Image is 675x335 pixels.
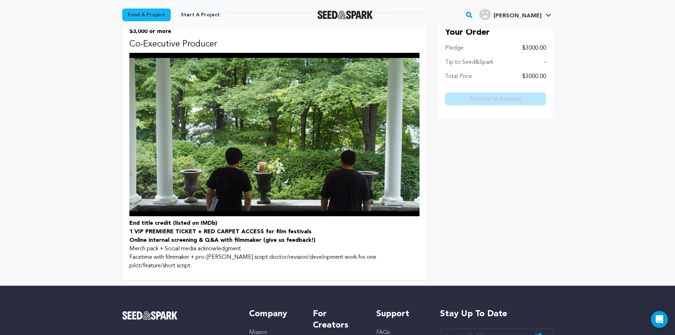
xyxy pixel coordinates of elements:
[129,27,420,36] p: $3,000 or more
[440,308,553,320] h5: Stay up to date
[445,44,463,52] p: Pledge
[129,53,420,216] img: incentive
[122,311,235,320] a: Seed&Spark Homepage
[129,245,420,253] li: Merch pack + Social media acknowledgment
[317,11,373,19] a: Seed&Spark Homepage
[129,238,315,243] strong: Online internal screening & Q&A with filmmaker (give us feedback!)
[317,11,373,19] img: Seed&Spark Logo Dark Mode
[129,220,217,226] strong: End title credit (listed on IMDb)
[445,72,472,81] p: Total Price
[651,311,668,328] div: Open Intercom Messenger
[445,58,493,67] p: Tip to Seed&Spark
[494,13,541,19] span: [PERSON_NAME]
[129,39,420,50] p: Co-Executive Producer
[313,308,362,331] h5: For Creators
[122,9,171,21] a: Fund a project
[129,229,311,235] strong: 1 VIP PREMIERE TICKET + RED CARPET ACCESS for film festivals
[175,9,225,21] a: Start a project
[249,308,298,320] h5: Company
[478,7,553,22] span: Liang T.'s Profile
[478,7,553,20] a: Liang T.'s Profile
[445,93,546,105] button: Proceed to Payment
[479,9,491,20] img: user.png
[544,58,546,67] p: -
[129,253,420,270] li: Facetime with filmmaker + pro-[PERSON_NAME] script doctor/revision/development work for one pilot...
[479,9,541,20] div: Liang T.'s Profile
[122,311,178,320] img: Seed&Spark Logo
[445,27,546,38] p: Your Order
[522,72,546,81] p: $3000.00
[376,308,426,320] h5: Support
[469,95,522,102] span: Proceed to Payment
[122,20,427,280] button: $3,000 or more Co-Executive Producer End title credit (listed on IMDb)1 VIP PREMIERE TICKET + RED...
[522,44,546,52] p: $3000.00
